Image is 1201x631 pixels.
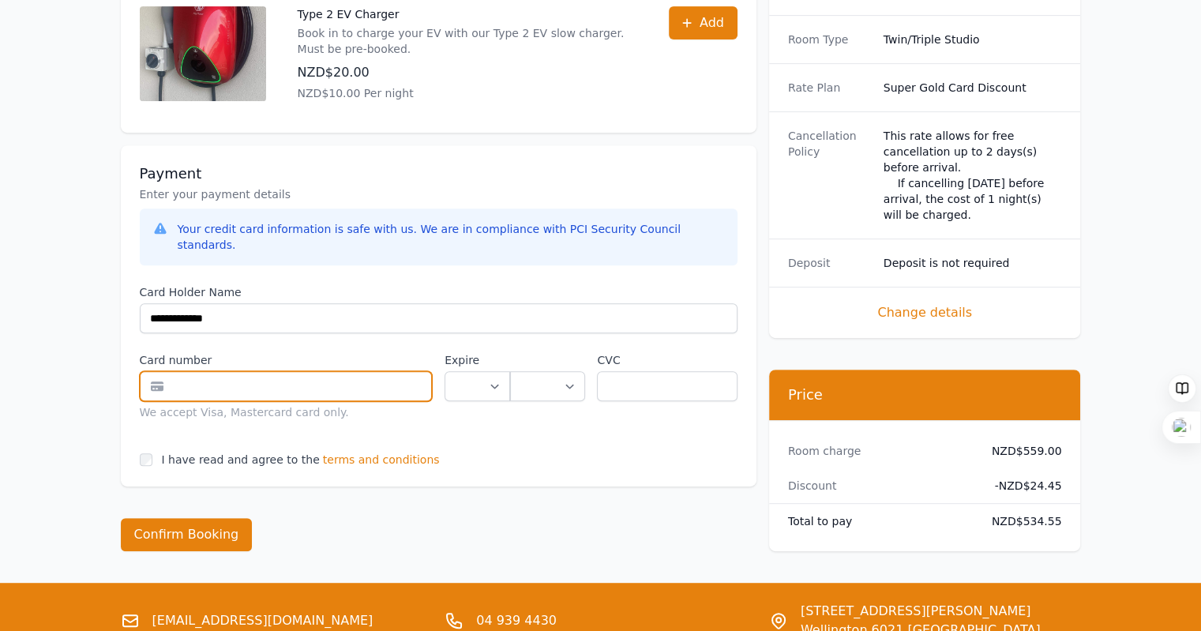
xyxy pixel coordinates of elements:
[162,453,320,466] label: I have read and agree to the
[140,164,737,183] h3: Payment
[979,513,1062,529] dd: NZD$534.55
[298,25,637,57] p: Book in to charge your EV with our Type 2 EV slow charger. Must be pre-booked.
[323,452,440,468] span: terms and conditions
[979,478,1062,494] dd: - NZD$24.45
[121,518,253,551] button: Confirm Booking
[140,352,433,368] label: Card number
[788,80,871,96] dt: Rate Plan
[140,186,737,202] p: Enter your payment details
[669,6,737,39] button: Add
[510,352,584,368] label: .
[979,443,1062,459] dd: NZD$559.00
[298,6,637,22] p: Type 2 EV Charger
[597,352,737,368] label: CVC
[700,13,724,32] span: Add
[884,32,1062,47] dd: Twin/Triple Studio
[788,478,966,494] dt: Discount
[788,32,871,47] dt: Room Type
[884,255,1062,271] dd: Deposit is not required
[476,611,557,630] a: 04 939 4430
[788,255,871,271] dt: Deposit
[178,221,725,253] div: Your credit card information is safe with us. We are in compliance with PCI Security Council stan...
[801,602,1041,621] span: [STREET_ADDRESS][PERSON_NAME]
[140,404,433,420] div: We accept Visa, Mastercard card only.
[788,128,871,223] dt: Cancellation Policy
[884,80,1062,96] dd: Super Gold Card Discount
[140,284,737,300] label: Card Holder Name
[445,352,510,368] label: Expire
[298,85,637,101] p: NZD$10.00 Per night
[788,443,966,459] dt: Room charge
[298,63,637,82] p: NZD$20.00
[788,385,1062,404] h3: Price
[788,303,1062,322] span: Change details
[140,6,266,101] img: Type 2 EV Charger
[884,128,1062,223] div: This rate allows for free cancellation up to 2 days(s) before arrival. If cancelling [DATE] befor...
[788,513,966,529] dt: Total to pay
[152,611,373,630] a: [EMAIL_ADDRESS][DOMAIN_NAME]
